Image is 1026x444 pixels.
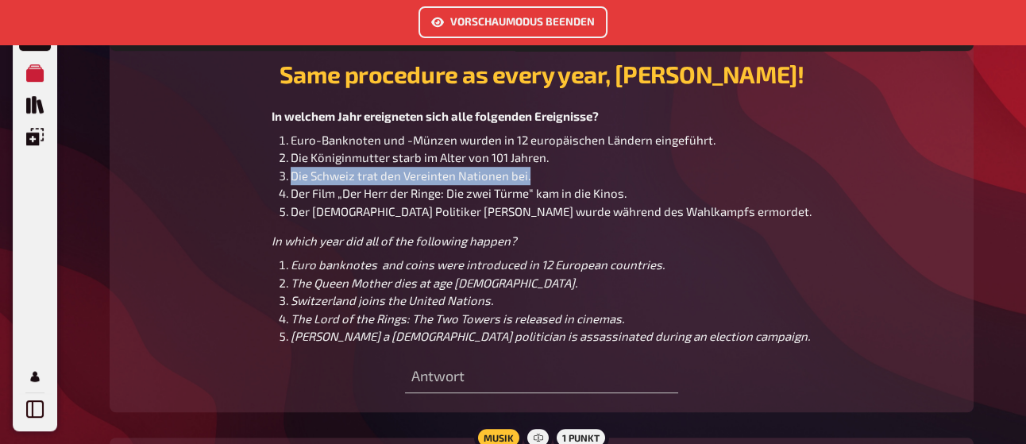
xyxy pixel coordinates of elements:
[19,121,51,153] a: Einblendungen
[19,57,51,89] a: Meine Quizze
[129,60,955,88] h2: Same procedure as every year, [PERSON_NAME]!
[291,186,627,200] span: Der Film „Der Herr der Ringe: Die zwei Türme“ kam in die Kinos.
[291,311,624,326] span: The Lord of the Rings: The Two Towers is released in cinemas.
[291,150,549,164] span: Die Königinmutter starb im Alter von 101 Jahren.
[19,361,51,392] a: Profil
[418,17,607,31] a: Vorschaumodus beenden
[291,168,530,183] span: Die Schweiz trat den Vereinten Nationen bei.
[291,204,812,218] span: Der [DEMOGRAPHIC_DATA] Politiker [PERSON_NAME] wurde während des Wahlkampfs ermordet.
[291,257,665,272] span: Euro banknotes and coins were introduced in 12 European countries.
[272,234,517,248] span: In which year did all of the following happen?
[272,109,599,123] span: In welchem Jahr ereigneten sich alle folgenden Ereignisse?
[405,361,677,393] input: Antwort
[291,329,810,343] span: [PERSON_NAME] a [DEMOGRAPHIC_DATA] politician is assassinated during an election campaign.
[418,6,607,38] button: Vorschaumodus beenden
[291,133,715,147] span: Euro-Banknoten und -Münzen wurden in 12 europäischen Ländern eingeführt.
[19,89,51,121] a: Quiz Sammlung
[291,276,577,290] span: The Queen Mother dies at age [DEMOGRAPHIC_DATA].
[291,293,493,307] span: Switzerland joins the United Nations.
